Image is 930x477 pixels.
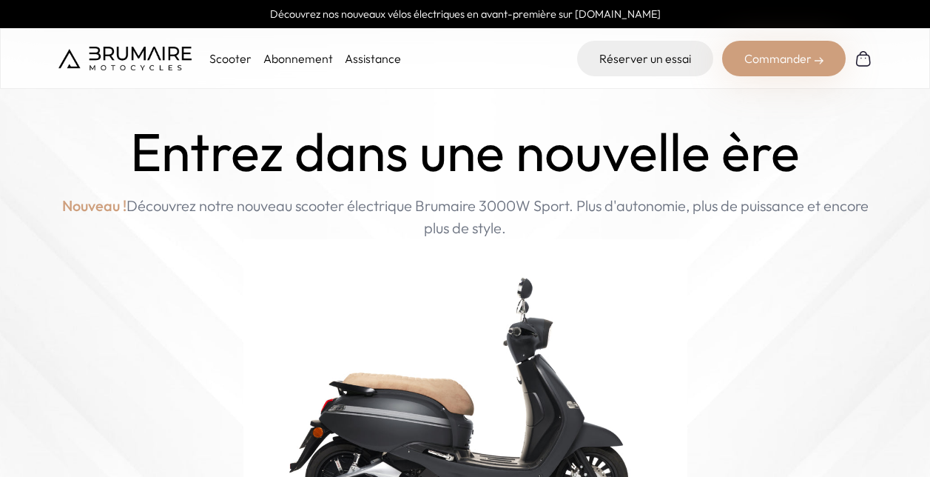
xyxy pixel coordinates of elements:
div: Commander [722,41,846,76]
a: Réserver un essai [577,41,713,76]
a: Assistance [345,51,401,66]
img: right-arrow-2.png [815,56,823,65]
img: Panier [855,50,872,67]
h1: Entrez dans une nouvelle ère [130,121,800,183]
a: Abonnement [263,51,333,66]
span: Nouveau ! [62,195,127,217]
p: Découvrez notre nouveau scooter électrique Brumaire 3000W Sport. Plus d'autonomie, plus de puissa... [58,195,872,239]
p: Scooter [209,50,252,67]
img: Brumaire Motocycles [58,47,192,70]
